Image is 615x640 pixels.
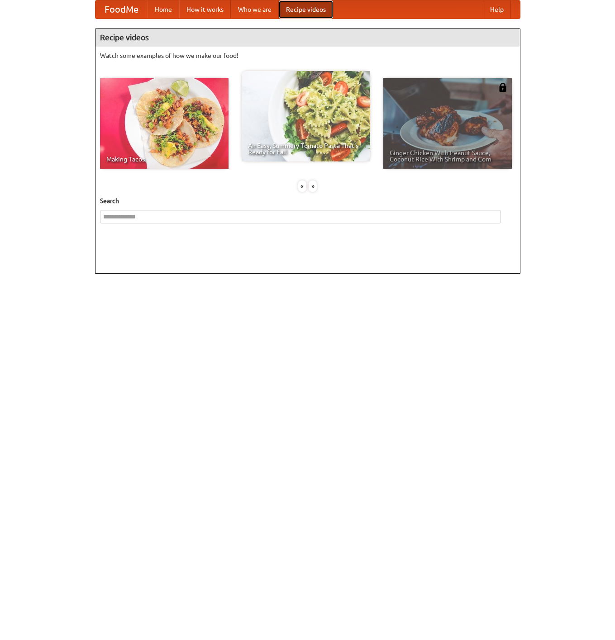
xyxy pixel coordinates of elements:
div: » [309,180,317,192]
a: Help [483,0,511,19]
a: How it works [179,0,231,19]
div: « [298,180,306,192]
h4: Recipe videos [95,28,520,47]
a: An Easy, Summery Tomato Pasta That's Ready for Fall [242,71,370,161]
h5: Search [100,196,515,205]
span: An Easy, Summery Tomato Pasta That's Ready for Fall [248,142,364,155]
a: Recipe videos [279,0,333,19]
a: Home [148,0,179,19]
span: Making Tacos [106,156,222,162]
a: Who we are [231,0,279,19]
a: FoodMe [95,0,148,19]
img: 483408.png [498,83,507,92]
a: Making Tacos [100,78,229,169]
p: Watch some examples of how we make our food! [100,51,515,60]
